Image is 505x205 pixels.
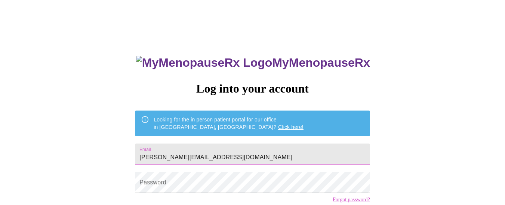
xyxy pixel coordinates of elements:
h3: Log into your account [135,82,370,96]
a: Forgot password? [333,197,370,203]
img: MyMenopauseRx Logo [136,56,272,70]
a: Click here! [278,124,304,130]
h3: MyMenopauseRx [136,56,370,70]
div: Looking for the in person patient portal for our office in [GEOGRAPHIC_DATA], [GEOGRAPHIC_DATA]? [154,113,304,134]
